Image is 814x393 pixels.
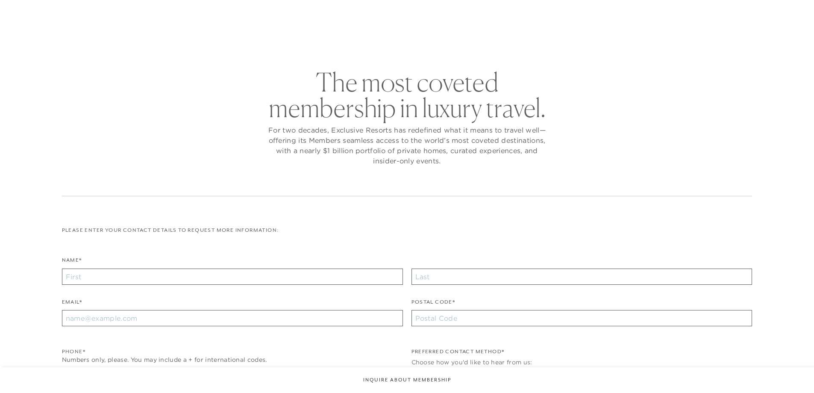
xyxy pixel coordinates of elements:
div: Numbers only, please. You may include a + for international codes. [62,355,403,364]
input: name@example.com [62,310,403,326]
label: Postal Code* [411,298,455,310]
input: Last [411,269,752,285]
div: Phone* [62,348,403,356]
h2: The most coveted membership in luxury travel. [266,69,548,121]
legend: Preferred Contact Method* [411,348,505,360]
p: For two decades, Exclusive Resorts has redefined what it means to travel well—offering its Member... [266,125,548,166]
p: Please enter your contact details to request more information: [62,226,752,234]
input: Postal Code [411,310,752,326]
input: First [62,269,403,285]
button: Open navigation [769,10,780,16]
label: Email* [62,298,82,310]
label: Name* [62,256,82,269]
div: Choose how you'd like to hear from us: [411,358,752,367]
